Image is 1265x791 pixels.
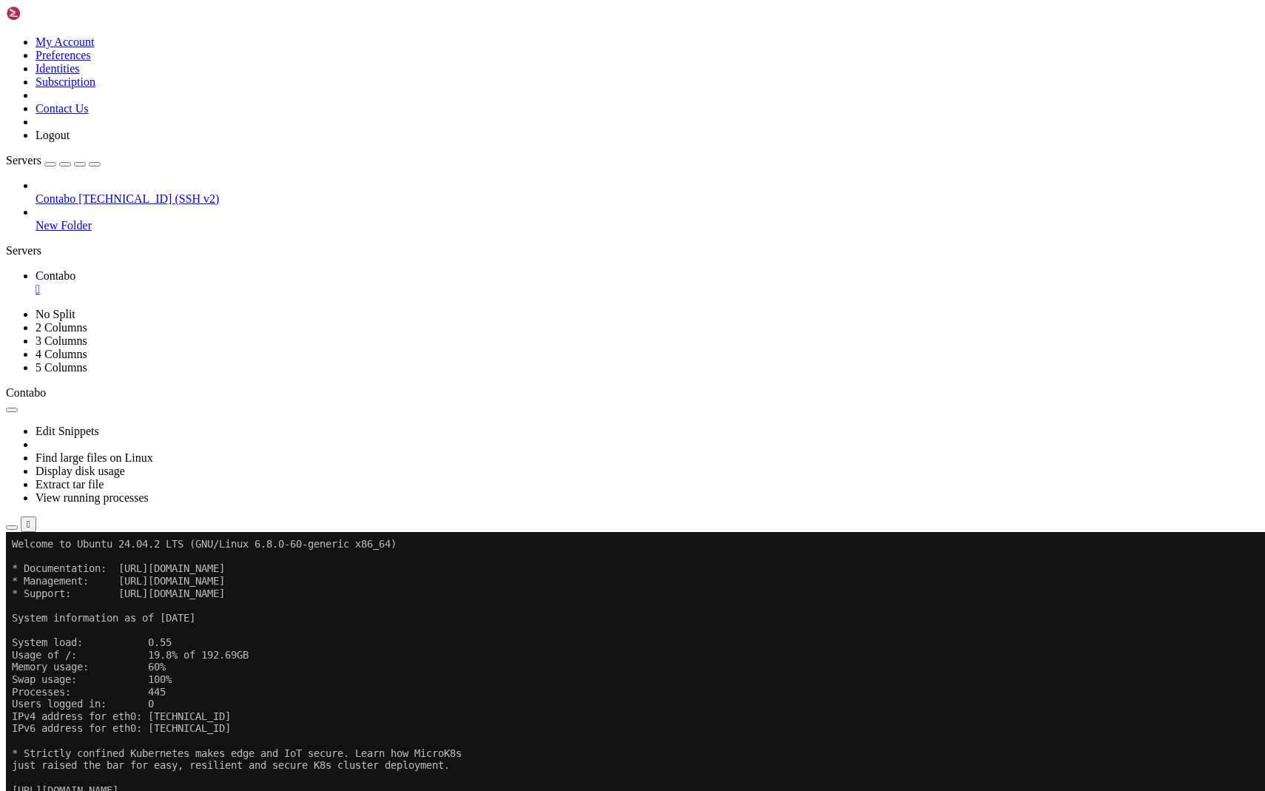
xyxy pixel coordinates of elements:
div:  [27,519,30,530]
x-row: * Management: [URL][DOMAIN_NAME] [6,43,1071,55]
x-row: Memory usage: 60% [6,129,1071,141]
x-row: *** System restart required *** [6,387,1071,400]
a: Display disk usage [36,465,125,477]
div: Servers [6,244,1259,258]
li: New Folder [36,206,1259,232]
x-row: _____ [6,400,1071,412]
x-row: Processes: 445 [6,154,1071,166]
a: Contabo [36,269,1259,296]
a: Subscription [36,75,95,88]
x-row: : $ [6,548,1071,560]
x-row: Enable ESM Apps to receive additional future security updates. [6,338,1071,351]
x-row: Usage of /: 19.8% of 192.69GB [6,117,1071,129]
x-row: See [URL][DOMAIN_NAME] or run: sudo pro status [6,351,1071,363]
div: (23, 44) [149,548,155,560]
x-row: just raised the bar for easy, resilient and secure K8s cluster deployment. [6,227,1071,240]
x-row: Users logged in: 0 [6,166,1071,178]
a: New Folder [36,219,1259,232]
span: New Folder [36,219,92,232]
a: Identities [36,62,80,75]
span: Servers [6,154,41,166]
x-row: System information as of [DATE] [6,80,1071,92]
button:  [21,516,36,532]
x-row: | | / _ \| \| |_ _/ \ | _ )/ _ \ [6,424,1071,437]
x-row: Welcome! [6,474,1071,486]
span: Contabo [6,386,46,399]
x-row: IPv4 address for eth0: [TECHNICAL_ID] [6,178,1071,191]
a: Find large files on Linux [36,451,153,464]
x-row: IPv6 address for eth0: [TECHNICAL_ID] [6,190,1071,203]
a: Edit Snippets [36,425,99,437]
x-row: Welcome to Ubuntu 24.04.2 LTS (GNU/Linux 6.8.0-60-generic x86_64) [6,6,1071,18]
a: 2 Columns [36,321,87,334]
li: Contabo [TECHNICAL_ID] (SSH v2) [36,179,1259,206]
span: ~ [124,548,130,559]
x-row: please don't hesitate to contact us at [EMAIL_ADDRESS][DOMAIN_NAME]. [6,511,1071,523]
a: Servers [6,154,101,166]
a: Contabo [TECHNICAL_ID] (SSH v2) [36,192,1259,206]
a: 3 Columns [36,334,87,347]
x-row: * Strictly confined Kubernetes makes edge and IoT secure. Learn how MicroK8s [6,215,1071,228]
a:  [36,283,1259,296]
x-row: * Support: [URL][DOMAIN_NAME] [6,55,1071,68]
img: Shellngn [6,6,91,21]
x-row: * Documentation: [URL][DOMAIN_NAME] [6,30,1071,43]
x-row: / ___/___ _ _ _____ _ ___ ___ [6,412,1071,425]
x-row: To see these additional updates run: apt list --upgradable [6,314,1071,326]
x-row: System load: 0.55 [6,104,1071,117]
a: Contact Us [36,102,89,115]
a: Logout [36,129,70,141]
span: manasseh@vmi2527074 [6,548,118,559]
x-row: This server is hosted by Contabo. If you have any questions or need help, [6,498,1071,511]
a: 5 Columns [36,361,87,374]
x-row: 77 updates can be applied immediately. [6,301,1071,314]
a: Extract tar file [36,478,104,491]
a: No Split [36,308,75,320]
a: 4 Columns [36,348,87,360]
x-row: [URL][DOMAIN_NAME] [6,252,1071,265]
x-row: \____\___/|_|\_| |_/_/ \_|___/\___/ [6,449,1071,462]
span: Contabo [36,269,75,282]
a: View running processes [36,491,149,504]
x-row: | |__| (_) | .` | | |/ _ \| _ \ (_) | [6,437,1071,449]
a: My Account [36,36,95,48]
x-row: Expanded Security Maintenance for Applications is not enabled. [6,277,1071,289]
span: [TECHNICAL_ID] (SSH v2) [78,192,219,205]
span: Contabo [36,192,75,205]
a: Preferences [36,49,91,61]
x-row: Swap usage: 100% [6,141,1071,154]
x-row: Last login: [DATE] from [TECHNICAL_ID] [6,535,1071,548]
